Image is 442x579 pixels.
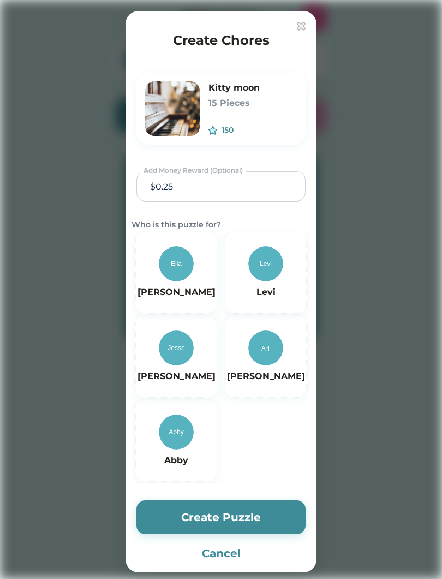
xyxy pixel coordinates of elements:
[145,81,200,136] img: image.png
[227,370,305,383] h6: [PERSON_NAME]
[239,286,292,299] h6: Levi
[138,286,216,299] h6: [PERSON_NAME]
[208,97,297,110] h6: 15 Pieces
[150,454,203,467] h6: Abby
[222,125,297,136] div: 150
[138,370,216,383] h6: [PERSON_NAME]
[173,31,270,55] h4: Create Chores
[297,22,306,31] img: interface-delete-2--remove-bold-add-button-buttons-delete.svg
[136,500,306,534] button: Create Puzzle
[208,126,217,135] img: interface-favorite-star--reward-rating-rate-social-star-media-favorite-like-stars.svg
[136,545,306,562] button: Cancel
[208,81,297,94] h6: Kitty moon
[140,172,302,201] input: Amount
[132,219,310,231] div: Who is this puzzle for?
[140,166,246,175] div: Add Money Reward (Optional)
